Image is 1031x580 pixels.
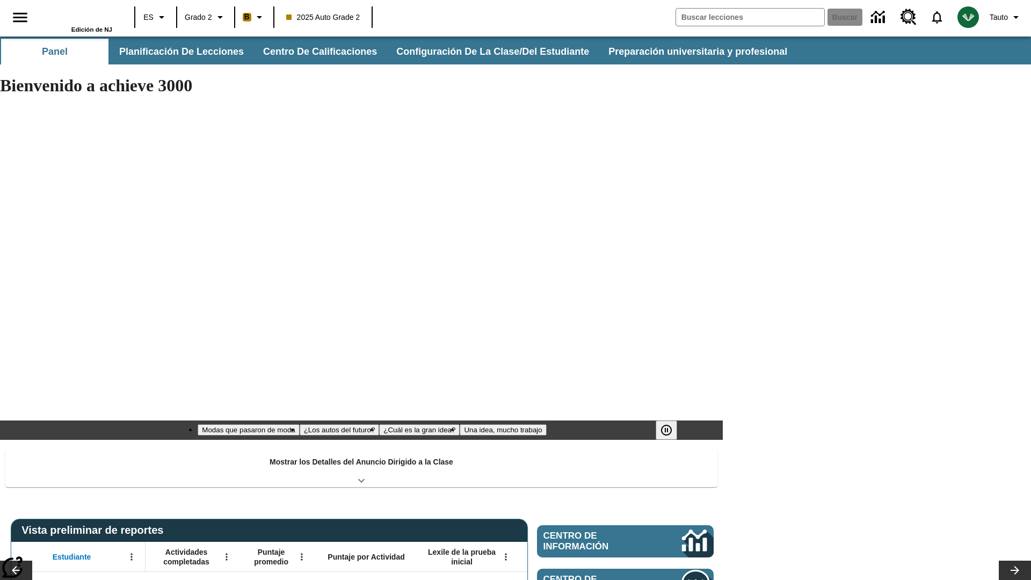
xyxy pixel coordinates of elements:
[537,525,714,557] a: Centro de información
[255,39,386,64] button: Centro de calificaciones
[21,524,169,536] span: Vista preliminar de reportes
[543,531,645,552] span: Centro de información
[300,424,380,436] button: Diapositiva 2 ¿Los autos del futuro?
[498,549,514,565] button: Abrir menú
[4,2,36,33] button: Abrir el menú lateral
[328,552,404,562] span: Puntaje por Actividad
[294,549,310,565] button: Abrir menú
[865,3,894,32] a: Centro de información
[42,4,112,33] div: Portada
[656,421,688,440] div: Pausar
[124,549,140,565] button: Abrir menú
[143,12,154,23] span: ES
[286,12,360,23] span: 2025 Auto Grade 2
[990,12,1008,23] span: Tauto
[388,39,598,64] button: Configuración de la clase/del estudiante
[999,561,1031,580] button: Carrusel de lecciones, seguir
[53,552,91,562] span: Estudiante
[185,12,212,23] span: Grado 2
[244,10,250,24] span: B
[676,9,824,26] input: Buscar campo
[42,5,112,26] a: Portada
[656,421,677,440] button: Pausar
[923,3,951,31] a: Notificaciones
[151,547,222,567] span: Actividades completadas
[957,6,979,28] img: avatar image
[245,547,297,567] span: Puntaje promedio
[5,450,717,487] div: Mostrar los Detalles del Anuncio Dirigido a la Clase
[270,456,453,468] p: Mostrar los Detalles del Anuncio Dirigido a la Clase
[111,39,252,64] button: Planificación de lecciones
[1,39,108,64] button: Panel
[600,39,796,64] button: Preparación universitaria y profesional
[198,424,299,436] button: Diapositiva 1 Modas que pasaron de moda
[460,424,546,436] button: Diapositiva 4 Una idea, mucho trabajo
[180,8,231,27] button: Grado: Grado 2, Elige un grado
[951,3,985,31] button: Escoja un nuevo avatar
[985,8,1027,27] button: Perfil/Configuración
[71,26,112,33] span: Edición de NJ
[894,3,923,32] a: Centro de recursos, Se abrirá en una pestaña nueva.
[139,8,173,27] button: Lenguaje: ES, Selecciona un idioma
[379,424,460,436] button: Diapositiva 3 ¿Cuál es la gran idea?
[219,549,235,565] button: Abrir menú
[238,8,270,27] button: Boost El color de la clase es anaranjado claro. Cambiar el color de la clase.
[423,547,501,567] span: Lexile de la prueba inicial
